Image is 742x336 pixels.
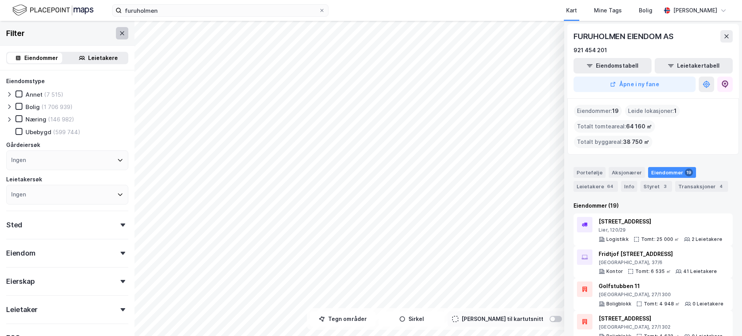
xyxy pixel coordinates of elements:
[606,268,623,275] div: Kontor
[574,201,733,210] div: Eiendommer (19)
[6,77,45,86] div: Eiendomstype
[625,105,680,117] div: Leide lokasjoner :
[6,27,25,39] div: Filter
[609,167,645,178] div: Aksjonærer
[26,116,46,123] div: Næring
[26,128,51,136] div: Ubebygd
[26,91,43,98] div: Annet
[574,167,606,178] div: Portefølje
[683,268,717,275] div: 41 Leietakere
[574,77,696,92] button: Åpne i ny fane
[717,182,725,190] div: 4
[53,128,80,136] div: (599 744)
[655,58,733,73] button: Leietakertabell
[461,314,543,324] div: [PERSON_NAME] til kartutsnitt
[674,106,677,116] span: 1
[26,103,40,111] div: Bolig
[599,227,722,233] div: Lier, 120/29
[594,6,622,15] div: Mine Tags
[11,190,26,199] div: Ingen
[626,122,652,131] span: 64 160 ㎡
[574,58,652,73] button: Eiendomstabell
[606,236,629,242] div: Logistikk
[574,136,652,148] div: Totalt byggareal :
[612,106,619,116] span: 19
[693,301,723,307] div: 0 Leietakere
[310,311,376,327] button: Tegn områder
[673,6,717,15] div: [PERSON_NAME]
[6,305,37,314] div: Leietaker
[639,6,652,15] div: Bolig
[41,103,73,111] div: (1 706 939)
[685,169,693,176] div: 19
[703,299,742,336] iframe: Chat Widget
[641,236,679,242] div: Tomt: 25 000 ㎡
[599,314,723,323] div: [STREET_ADDRESS]
[648,167,696,178] div: Eiendommer
[635,268,671,275] div: Tomt: 6 535 ㎡
[675,181,728,192] div: Transaksjoner
[24,53,58,63] div: Eiendommer
[661,182,669,190] div: 3
[12,3,94,17] img: logo.f888ab2527a4732fd821a326f86c7f29.svg
[122,5,319,16] input: Søk på adresse, matrikkel, gårdeiere, leietakere eller personer
[599,292,723,298] div: [GEOGRAPHIC_DATA], 27/1300
[6,277,34,286] div: Eierskap
[644,301,680,307] div: Tomt: 4 948 ㎡
[6,140,40,150] div: Gårdeiersøk
[606,301,631,307] div: Boligblokk
[6,220,22,230] div: Sted
[6,175,42,184] div: Leietakersøk
[11,155,26,165] div: Ingen
[566,6,577,15] div: Kart
[621,181,637,192] div: Info
[574,46,607,55] div: 921 454 201
[599,259,717,266] div: [GEOGRAPHIC_DATA], 37/6
[599,249,717,259] div: Fridtjof [STREET_ADDRESS]
[692,236,722,242] div: 2 Leietakere
[48,116,74,123] div: (146 982)
[88,53,118,63] div: Leietakere
[574,105,622,117] div: Eiendommer :
[599,324,723,330] div: [GEOGRAPHIC_DATA], 27/1302
[574,30,675,43] div: FURUHOLMEN EIENDOM AS
[599,217,722,226] div: [STREET_ADDRESS]
[44,91,63,98] div: (7 515)
[623,137,649,147] span: 38 750 ㎡
[574,120,655,133] div: Totalt tomteareal :
[606,182,615,190] div: 64
[379,311,444,327] button: Sirkel
[703,299,742,336] div: Kontrollprogram for chat
[599,281,723,291] div: Golfstubben 11
[640,181,672,192] div: Styret
[574,181,618,192] div: Leietakere
[6,249,36,258] div: Eiendom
